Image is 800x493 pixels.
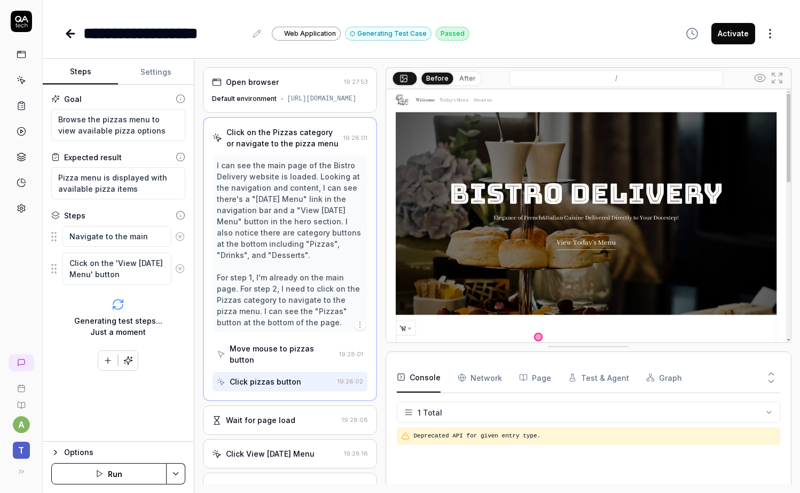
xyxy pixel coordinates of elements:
time: 19:28:08 [342,416,368,424]
button: Page [519,363,551,393]
span: T [13,442,30,459]
time: 19:28:16 [344,450,368,457]
button: Show all interative elements [751,69,768,87]
button: Options [51,446,185,459]
time: 19:28:27 [343,483,368,491]
time: 19:28:01 [343,134,367,142]
div: Click on the Pizzas category or navigate to the pizza menu [226,127,339,149]
div: I can see the main page of the Bistro Delivery website is loaded. Looking at the navigation and c... [217,160,363,328]
button: Console [397,363,441,393]
div: Passed [436,27,469,41]
time: 19:28:01 [339,350,363,358]
span: Web Application [284,29,336,38]
button: Generating Test Case [345,27,432,41]
button: Open in full screen [768,69,786,87]
div: Suggestions [51,225,185,248]
div: Move mouse to pizzas button [230,343,335,365]
button: Remove step [171,258,189,279]
div: [URL][DOMAIN_NAME] [287,94,357,104]
a: Book a call with us [4,375,38,393]
div: Click View [DATE] Menu [226,448,315,459]
button: Move mouse to pizzas button19:28:01 [213,339,367,370]
button: Network [458,363,502,393]
button: Test & Agent [568,363,629,393]
button: a [13,416,30,433]
button: Steps [43,59,118,85]
button: T [4,433,38,461]
div: Check for more pizzas [226,482,310,493]
div: Options [64,446,185,459]
a: Documentation [4,393,38,410]
button: After [455,73,480,84]
button: Graph [646,363,682,393]
div: Suggestions [51,252,185,285]
div: Default environment [212,94,277,104]
div: Wait for page load [226,414,295,426]
div: Click pizzas button [230,376,301,387]
a: New conversation [9,354,34,371]
time: 19:27:53 [344,78,368,85]
div: Expected result [64,152,122,163]
button: Click pizzas button19:28:02 [213,372,367,392]
div: Steps [64,210,85,221]
button: Run [51,463,167,484]
button: View version history [679,23,705,44]
div: Goal [64,93,82,105]
div: Open browser [226,76,279,88]
button: Activate [711,23,755,44]
button: Before [421,72,453,84]
time: 19:28:02 [338,378,363,385]
pre: Deprecated API for given entry type. [414,432,776,441]
div: Generating test steps... Just a moment [74,315,162,338]
img: Screenshot [386,89,791,342]
button: Remove step [171,226,189,247]
button: Settings [118,59,193,85]
a: Web Application [272,26,341,41]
